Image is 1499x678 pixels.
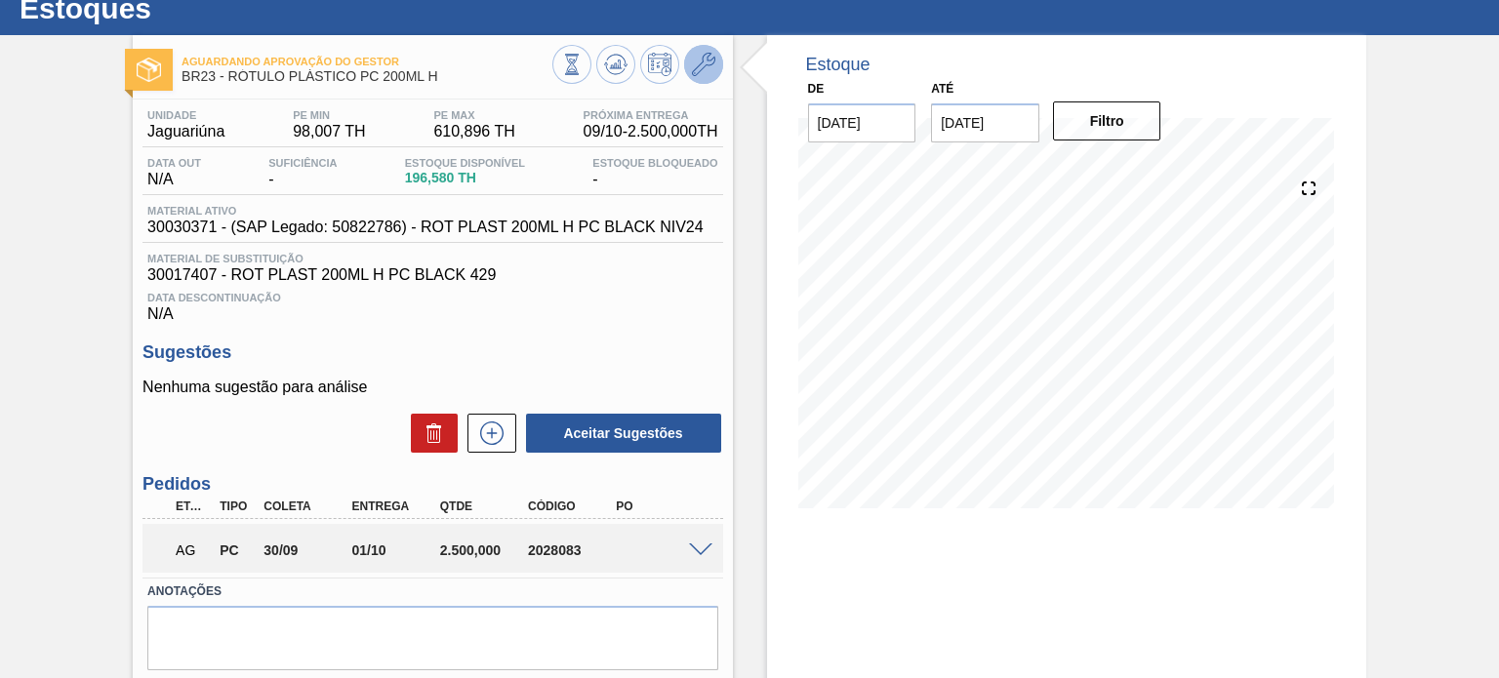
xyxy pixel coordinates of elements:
[268,157,337,169] span: Suficiência
[347,499,444,513] div: Entrega
[808,103,916,142] input: dd/mm/yyyy
[931,82,953,96] label: Até
[433,123,514,140] span: 610,896 TH
[293,123,365,140] span: 98,007 TH
[584,123,718,140] span: 09/10 - 2.500,000 TH
[435,542,532,558] div: 2.500,000
[806,55,871,75] div: Estoque
[523,499,620,513] div: Código
[147,205,704,217] span: Material ativo
[526,414,721,453] button: Aceitar Sugestões
[293,109,365,121] span: PE MIN
[137,58,161,82] img: Ícone
[147,157,201,169] span: Data out
[142,157,206,188] div: N/A
[458,414,516,453] div: Nova sugestão
[405,157,525,169] span: Estoque Disponível
[611,499,708,513] div: PO
[584,109,718,121] span: Próxima Entrega
[592,157,717,169] span: Estoque Bloqueado
[142,379,722,396] p: Nenhuma sugestão para análise
[142,284,722,323] div: N/A
[587,157,722,188] div: -
[182,69,551,84] span: BR23 - RÓTULO PLÁSTICO PC 200ML H
[142,342,722,363] h3: Sugestões
[435,499,532,513] div: Qtde
[808,82,825,96] label: De
[552,45,591,84] button: Visão Geral dos Estoques
[640,45,679,84] button: Programar Estoque
[147,578,717,606] label: Anotações
[147,253,717,264] span: Material de Substituição
[147,123,224,140] span: Jaguariúna
[147,292,717,303] span: Data Descontinuação
[596,45,635,84] button: Atualizar Gráfico
[259,499,355,513] div: Coleta
[182,56,551,67] span: Aguardando Aprovação do Gestor
[147,266,717,284] span: 30017407 - ROT PLAST 200ML H PC BLACK 429
[347,542,444,558] div: 01/10/2025
[259,542,355,558] div: 30/09/2025
[147,219,704,236] span: 30030371 - (SAP Legado: 50822786) - ROT PLAST 200ML H PC BLACK NIV24
[401,414,458,453] div: Excluir Sugestões
[405,171,525,185] span: 196,580 TH
[684,45,723,84] button: Ir ao Master Data / Geral
[516,412,723,455] div: Aceitar Sugestões
[931,103,1039,142] input: dd/mm/yyyy
[215,499,259,513] div: Tipo
[263,157,342,188] div: -
[523,542,620,558] div: 2028083
[171,529,215,572] div: Aguardando Aprovação do Gestor
[147,109,224,121] span: Unidade
[176,542,210,558] p: AG
[433,109,514,121] span: PE MAX
[215,542,259,558] div: Pedido de Compra
[171,499,215,513] div: Etapa
[1053,101,1161,140] button: Filtro
[142,474,722,495] h3: Pedidos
